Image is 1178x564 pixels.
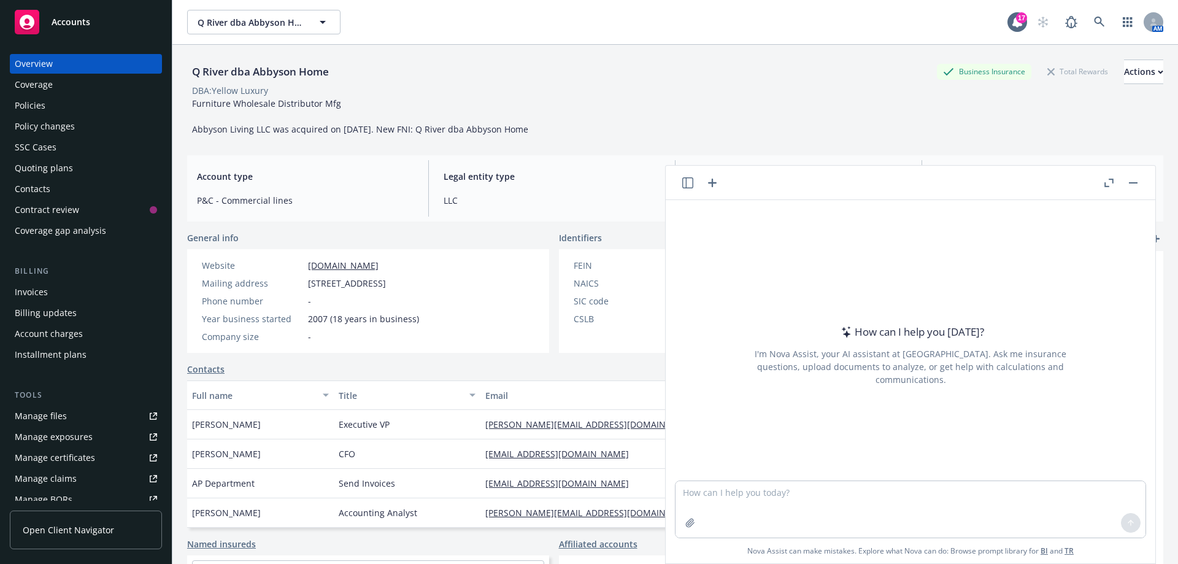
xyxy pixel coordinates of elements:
[339,389,462,402] div: Title
[1149,231,1163,246] a: add
[187,231,239,244] span: General info
[187,10,341,34] button: Q River dba Abbyson Home
[1041,546,1048,556] a: BI
[485,507,707,519] a: [PERSON_NAME][EMAIL_ADDRESS][DOMAIN_NAME]
[10,448,162,468] a: Manage certificates
[1041,64,1114,79] div: Total Rewards
[574,277,675,290] div: NAICS
[339,506,417,519] span: Accounting Analyst
[10,137,162,157] a: SSC Cases
[187,363,225,376] a: Contacts
[574,259,675,272] div: FEIN
[15,490,72,509] div: Manage BORs
[15,427,93,447] div: Manage exposures
[444,170,660,183] span: Legal entity type
[1124,60,1163,83] div: Actions
[10,117,162,136] a: Policy changes
[308,312,419,325] span: 2007 (18 years in business)
[308,260,379,271] a: [DOMAIN_NAME]
[10,389,162,401] div: Tools
[10,490,162,509] a: Manage BORs
[197,194,414,207] span: P&C - Commercial lines
[334,381,480,410] button: Title
[485,419,707,430] a: [PERSON_NAME][EMAIL_ADDRESS][DOMAIN_NAME]
[15,448,95,468] div: Manage certificates
[10,282,162,302] a: Invoices
[15,75,53,95] div: Coverage
[15,137,56,157] div: SSC Cases
[10,200,162,220] a: Contract review
[15,406,67,426] div: Manage files
[339,447,355,460] span: CFO
[192,418,261,431] span: [PERSON_NAME]
[671,538,1150,563] span: Nova Assist can make mistakes. Explore what Nova can do: Browse prompt library for and
[837,324,984,340] div: How can I help you [DATE]?
[339,477,395,490] span: Send Invoices
[15,221,106,241] div: Coverage gap analysis
[444,194,660,207] span: LLC
[308,295,311,307] span: -
[187,538,256,550] a: Named insureds
[10,406,162,426] a: Manage files
[1031,10,1055,34] a: Start snowing
[738,347,1083,386] div: I'm Nova Assist, your AI assistant at [GEOGRAPHIC_DATA]. Ask me insurance questions, upload docum...
[559,231,602,244] span: Identifiers
[15,345,87,365] div: Installment plans
[10,5,162,39] a: Accounts
[15,158,73,178] div: Quoting plans
[1087,10,1112,34] a: Search
[485,389,706,402] div: Email
[192,98,528,135] span: Furniture Wholesale Distributor Mfg Abbyson Living LLC was acquired on [DATE]. New FNI: Q River d...
[339,418,390,431] span: Executive VP
[10,75,162,95] a: Coverage
[15,469,77,489] div: Manage claims
[15,303,77,323] div: Billing updates
[15,96,45,115] div: Policies
[10,427,162,447] a: Manage exposures
[192,84,268,97] div: DBA: Yellow Luxury
[10,179,162,199] a: Contacts
[10,96,162,115] a: Policies
[23,523,114,536] span: Open Client Navigator
[10,54,162,74] a: Overview
[574,312,675,325] div: CSLB
[937,64,1031,79] div: Business Insurance
[559,538,637,550] a: Affiliated accounts
[10,469,162,489] a: Manage claims
[1059,10,1084,34] a: Report a Bug
[15,324,83,344] div: Account charges
[1115,10,1140,34] a: Switch app
[202,295,303,307] div: Phone number
[192,506,261,519] span: [PERSON_NAME]
[192,447,261,460] span: [PERSON_NAME]
[15,117,75,136] div: Policy changes
[1064,546,1074,556] a: TR
[197,170,414,183] span: Account type
[1016,12,1027,23] div: 17
[202,312,303,325] div: Year business started
[15,54,53,74] div: Overview
[10,158,162,178] a: Quoting plans
[202,330,303,343] div: Company size
[187,64,334,80] div: Q River dba Abbyson Home
[192,389,315,402] div: Full name
[10,265,162,277] div: Billing
[10,221,162,241] a: Coverage gap analysis
[308,330,311,343] span: -
[1124,60,1163,84] button: Actions
[480,381,725,410] button: Email
[485,477,639,489] a: [EMAIL_ADDRESS][DOMAIN_NAME]
[198,16,304,29] span: Q River dba Abbyson Home
[202,277,303,290] div: Mailing address
[192,477,255,490] span: AP Department
[308,277,386,290] span: [STREET_ADDRESS]
[574,295,675,307] div: SIC code
[202,259,303,272] div: Website
[52,17,90,27] span: Accounts
[10,303,162,323] a: Billing updates
[10,345,162,365] a: Installment plans
[187,381,334,410] button: Full name
[15,200,79,220] div: Contract review
[15,282,48,302] div: Invoices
